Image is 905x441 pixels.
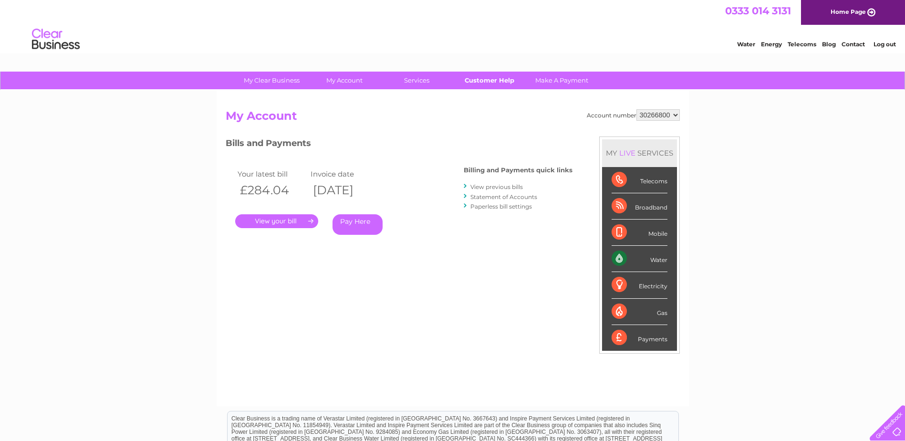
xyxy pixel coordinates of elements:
[333,214,383,235] a: Pay Here
[232,72,311,89] a: My Clear Business
[761,41,782,48] a: Energy
[617,148,637,157] div: LIVE
[602,139,677,167] div: MY SERVICES
[228,5,678,46] div: Clear Business is a trading name of Verastar Limited (registered in [GEOGRAPHIC_DATA] No. 3667643...
[612,220,667,246] div: Mobile
[612,272,667,298] div: Electricity
[470,183,523,190] a: View previous bills
[235,214,318,228] a: .
[822,41,836,48] a: Blog
[788,41,816,48] a: Telecoms
[308,168,382,180] td: Invoice date
[842,41,865,48] a: Contact
[464,167,572,174] h4: Billing and Payments quick links
[874,41,896,48] a: Log out
[450,72,529,89] a: Customer Help
[308,180,382,200] th: [DATE]
[587,109,680,121] div: Account number
[612,193,667,220] div: Broadband
[226,109,680,127] h2: My Account
[522,72,601,89] a: Make A Payment
[377,72,456,89] a: Services
[226,136,572,153] h3: Bills and Payments
[235,168,309,180] td: Your latest bill
[305,72,384,89] a: My Account
[612,299,667,325] div: Gas
[470,203,532,210] a: Paperless bill settings
[31,25,80,54] img: logo.png
[612,246,667,272] div: Water
[470,193,537,200] a: Statement of Accounts
[612,325,667,351] div: Payments
[725,5,791,17] a: 0333 014 3131
[737,41,755,48] a: Water
[235,180,309,200] th: £284.04
[612,167,667,193] div: Telecoms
